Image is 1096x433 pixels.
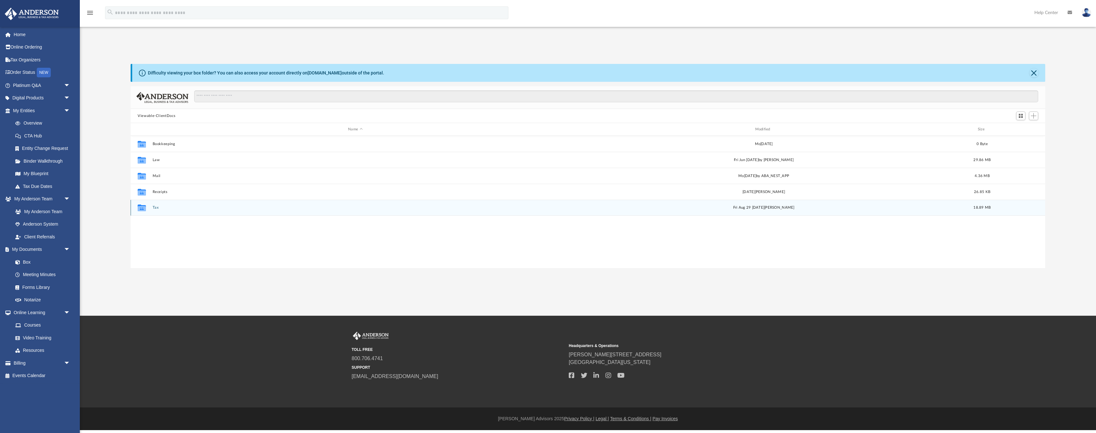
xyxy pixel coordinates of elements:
[352,356,383,361] a: 800.706.4741
[64,92,77,105] span: arrow_drop_down
[153,174,558,178] button: Mail
[998,127,1042,132] div: id
[975,174,990,178] span: 4.36 MB
[9,281,73,294] a: Forms Library
[561,205,967,211] div: Fri Aug 29 [DATE] [PERSON_NAME]
[152,127,558,132] div: Name
[569,352,661,357] a: [PERSON_NAME][STREET_ADDRESS]
[153,190,558,194] button: Receipts
[4,193,77,205] a: My Anderson Teamarrow_drop_down
[9,331,73,344] a: Video Training
[138,113,175,119] button: Viewable-ClientDocs
[1016,112,1026,120] button: Switch to Grid View
[974,206,991,209] span: 18.89 MB
[9,129,80,142] a: CTA Hub
[352,347,564,352] small: TOLL FREE
[1082,8,1091,17] img: User Pic
[9,294,77,306] a: Notarize
[9,256,73,268] a: Box
[64,306,77,319] span: arrow_drop_down
[86,12,94,17] a: menu
[64,243,77,256] span: arrow_drop_down
[4,79,80,92] a: Platinum Q&Aarrow_drop_down
[4,53,80,66] a: Tax Organizers
[64,79,77,92] span: arrow_drop_down
[610,416,651,421] a: Terms & Conditions |
[133,127,149,132] div: id
[3,8,61,20] img: Anderson Advisors Platinum Portal
[64,193,77,206] span: arrow_drop_down
[9,319,77,332] a: Courses
[4,41,80,54] a: Online Ordering
[1030,68,1039,77] button: Close
[9,155,80,167] a: Binder Walkthrough
[352,374,438,379] a: [EMAIL_ADDRESS][DOMAIN_NAME]
[561,189,967,195] div: [DATE] [PERSON_NAME]
[4,104,80,117] a: My Entitiesarrow_drop_down
[974,190,990,194] span: 26.85 KB
[569,343,781,349] small: Headquarters & Operations
[652,416,678,421] a: Pay Invoices
[9,180,80,193] a: Tax Due Dates
[9,230,77,243] a: Client Referrals
[153,142,558,146] button: Bookkeeping
[80,415,1096,422] div: [PERSON_NAME] Advisors 2025
[977,142,988,146] span: 0 Byte
[86,9,94,17] i: menu
[37,68,51,77] div: NEW
[352,365,564,370] small: SUPPORT
[9,344,77,357] a: Resources
[974,158,991,162] span: 29.86 MB
[561,157,967,163] div: Fri Jun [DATE] by [PERSON_NAME]
[9,205,73,218] a: My Anderson Team
[153,205,558,210] button: Tax
[564,416,594,421] a: Privacy Policy |
[352,332,390,340] img: Anderson Advisors Platinum Portal
[4,306,77,319] a: Online Learningarrow_drop_down
[9,218,77,231] a: Anderson System
[9,268,77,281] a: Meeting Minutes
[561,127,967,132] div: Modified
[561,141,967,147] div: Mo[DATE]
[64,357,77,370] span: arrow_drop_down
[107,9,114,16] i: search
[4,369,80,382] a: Events Calendar
[9,142,80,155] a: Entity Change Request
[4,28,80,41] a: Home
[9,167,77,180] a: My Blueprint
[970,127,995,132] div: Size
[153,158,558,162] button: Law
[4,243,77,256] a: My Documentsarrow_drop_down
[131,136,1045,268] div: grid
[64,104,77,117] span: arrow_drop_down
[308,70,342,75] a: [DOMAIN_NAME]
[4,92,80,104] a: Digital Productsarrow_drop_down
[596,416,609,421] a: Legal |
[569,360,651,365] a: [GEOGRAPHIC_DATA][US_STATE]
[1029,112,1039,120] button: Add
[148,70,384,76] div: Difficulty viewing your box folder? You can also access your account directly on outside of the p...
[4,357,80,369] a: Billingarrow_drop_down
[194,90,1038,103] input: Search files and folders
[9,117,80,130] a: Overview
[561,173,967,179] div: Mo[DATE] by ABA_NEST_APP
[4,66,80,79] a: Order StatusNEW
